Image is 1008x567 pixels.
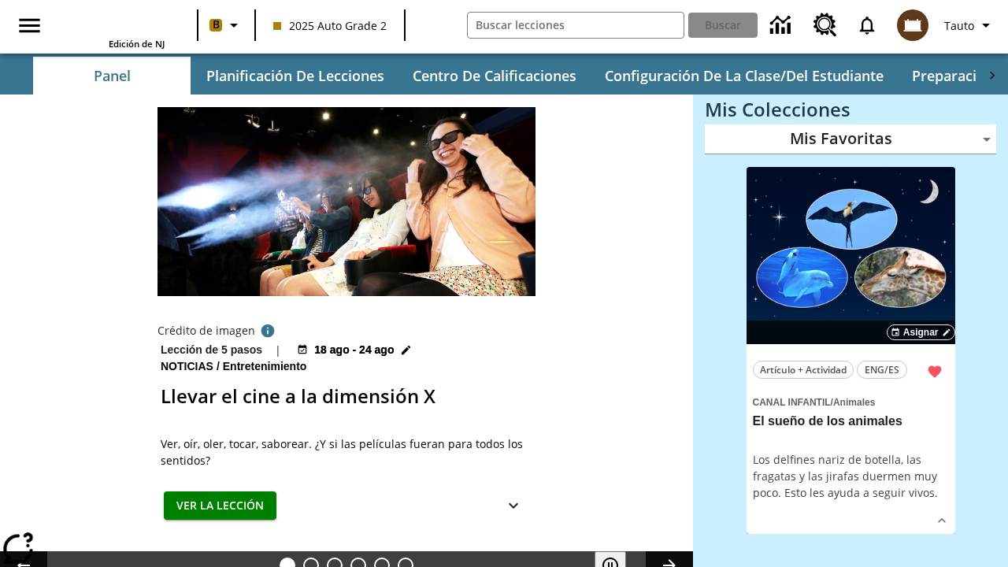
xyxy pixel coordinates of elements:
a: Notificaciones [847,5,888,46]
img: avatar image [897,9,928,41]
div: Portada [62,5,165,50]
div: Pestañas siguientes [976,57,1008,94]
span: 18 ago - 24 ago [314,342,394,358]
div: Subbarra de navegación [31,57,976,94]
span: | [275,342,281,358]
button: Boost El color de la clase es anaranjado claro. Cambiar el color de la clase. [203,11,250,39]
div: Ver, oír, oler, tocar, saborear. ¿Y si las películas fueran para todos los sentidos? [161,435,532,469]
button: Artículo + Actividad [753,361,854,379]
button: Configuración de la clase/del estudiante [592,57,896,94]
span: Asignar [903,325,939,339]
span: Noticias [161,358,217,376]
img: El panel situado frente a los asientos rocía con agua nebulizada al feliz público en un cine equi... [157,107,535,296]
span: Animales [833,397,875,408]
span: 2025 Auto Grade 2 [273,17,387,34]
h2: Llevar el cine a la dimensión X [161,382,532,410]
button: 18 ago - 24 ago Elegir fechas [294,342,414,358]
button: Asignar Elegir fechas [887,324,955,340]
button: Remover de Favoritas [921,358,949,386]
p: Lección de 5 pasos [161,342,262,358]
button: Panel [33,57,191,94]
input: Buscar campo [468,13,684,38]
button: Perfil/Configuración [938,11,1002,39]
span: Canal Infantil [753,397,831,408]
button: Centro de calificaciones [400,57,589,94]
span: Edición de NJ [109,38,165,50]
span: Entretenimiento [223,358,310,376]
h3: Mis Colecciones [705,98,996,120]
a: Centro de recursos, Se abrirá en una pestaña nueva. [804,4,847,46]
a: Centro de información [761,4,804,47]
button: Abrir el menú lateral [6,2,53,49]
span: B [213,15,220,35]
button: Planificación de lecciones [194,57,397,94]
button: Escoja un nuevo avatar [888,5,938,46]
button: Crédito de foto: The Asahi Shimbun vía Getty Images [255,320,280,342]
span: Tauto [944,17,974,34]
a: Portada [62,6,165,38]
div: Los delfines nariz de botella, las fragatas y las jirafas duermen muy poco. Esto les ayuda a segu... [753,451,949,501]
span: ENG/ES [865,361,899,378]
button: Ver más [498,491,529,521]
span: / [217,360,220,372]
div: Mis Favoritas [705,124,996,154]
h3: El sueño de los animales [753,413,949,430]
span: Tema: Canal Infantil/Animales [753,393,949,410]
button: Ver más [930,509,954,532]
span: / [831,397,833,408]
button: Ver la lección [164,491,276,521]
button: ENG/ES [857,361,907,379]
div: lesson details [747,167,955,535]
span: Artículo + Actividad [760,361,847,378]
p: Crédito de imagen [157,323,255,339]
